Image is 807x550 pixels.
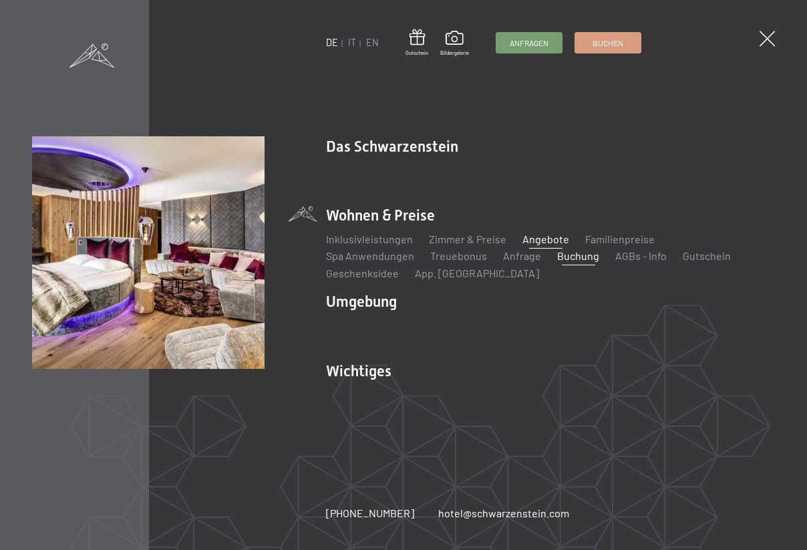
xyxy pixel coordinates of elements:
[366,37,379,48] a: EN
[326,267,399,279] a: Geschenksidee
[438,506,569,521] a: hotel@schwarzenstein.com
[326,507,414,519] span: [PHONE_NUMBER]
[585,233,655,245] a: Familienpreise
[496,33,562,53] a: Anfragen
[348,37,356,48] a: IT
[429,233,506,245] a: Zimmer & Preise
[503,249,541,262] a: Anfrage
[430,249,487,262] a: Treuebonus
[406,49,428,57] span: Gutschein
[326,506,414,521] a: [PHONE_NUMBER]
[683,249,731,262] a: Gutschein
[615,249,667,262] a: AGBs - Info
[522,233,569,245] a: Angebote
[326,249,414,262] a: Spa Anwendungen
[575,33,641,53] a: Buchen
[406,29,428,57] a: Gutschein
[593,37,623,49] span: Buchen
[510,37,548,49] span: Anfragen
[440,49,469,57] span: Bildergalerie
[326,37,338,48] a: DE
[440,31,469,56] a: Bildergalerie
[326,233,413,245] a: Inklusivleistungen
[557,249,599,262] a: Buchung
[415,267,539,279] a: App. [GEOGRAPHIC_DATA]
